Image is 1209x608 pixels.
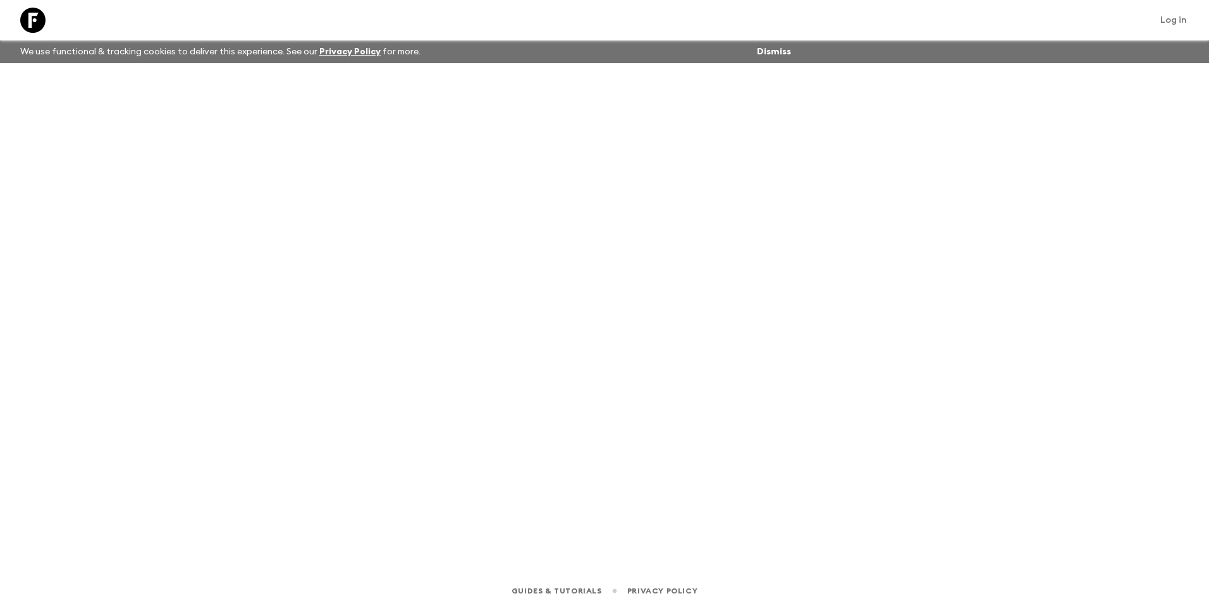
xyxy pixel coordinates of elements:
a: Privacy Policy [319,47,381,56]
button: Dismiss [754,43,794,61]
a: Log in [1153,11,1194,29]
a: Privacy Policy [627,584,697,598]
p: We use functional & tracking cookies to deliver this experience. See our for more. [15,40,426,63]
a: Guides & Tutorials [512,584,602,598]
